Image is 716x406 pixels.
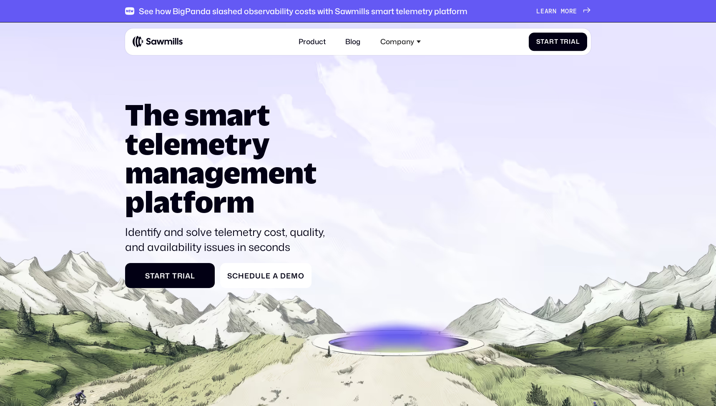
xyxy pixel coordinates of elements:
[293,32,331,51] a: Product
[125,224,333,254] p: Identify and solve telemetry cost, quality, and availability issues in seconds
[340,32,366,51] a: Blog
[133,271,208,280] div: Start Trial
[227,271,304,280] div: Schedule a Demo
[220,263,312,288] a: Schedule a Demo
[125,263,215,288] a: Start Trial
[125,100,333,216] h1: The smart telemetry management platform
[536,8,591,15] a: Learn more
[139,6,467,16] div: See how BigPanda slashed observability costs with Sawmills smart telemetry platform
[536,8,577,15] div: Learn more
[380,38,414,46] div: Company
[536,38,580,45] div: Start Trial
[529,33,587,51] a: Start Trial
